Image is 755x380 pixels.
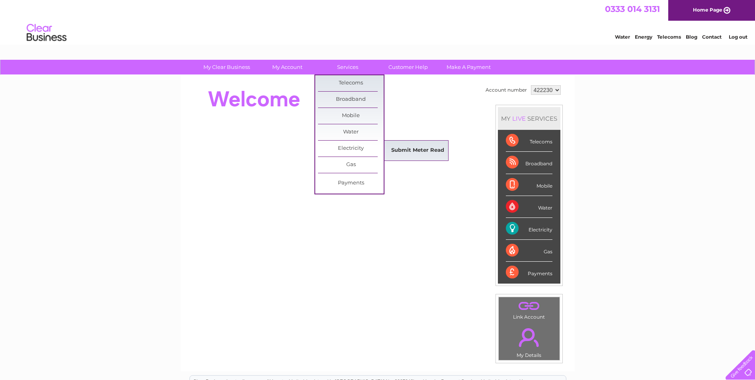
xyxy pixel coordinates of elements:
[190,4,566,39] div: Clear Business is a trading name of Verastar Limited (registered in [GEOGRAPHIC_DATA] No. 3667643...
[318,92,384,108] a: Broadband
[318,108,384,124] a: Mobile
[498,321,560,360] td: My Details
[686,34,697,40] a: Blog
[657,34,681,40] a: Telecoms
[26,21,67,45] img: logo.png
[318,124,384,140] a: Water
[506,196,552,218] div: Water
[511,115,527,122] div: LIVE
[318,141,384,157] a: Electricity
[506,240,552,262] div: Gas
[615,34,630,40] a: Water
[484,83,529,97] td: Account number
[506,152,552,174] div: Broadband
[498,297,560,322] td: Link Account
[506,174,552,196] div: Mobile
[318,175,384,191] a: Payments
[506,218,552,240] div: Electricity
[254,60,320,74] a: My Account
[501,323,558,351] a: .
[506,130,552,152] div: Telecoms
[635,34,652,40] a: Energy
[506,262,552,283] div: Payments
[702,34,722,40] a: Contact
[436,60,501,74] a: Make A Payment
[315,60,380,74] a: Services
[318,157,384,173] a: Gas
[498,107,560,130] div: MY SERVICES
[501,299,558,313] a: .
[194,60,259,74] a: My Clear Business
[605,4,660,14] a: 0333 014 3131
[729,34,747,40] a: Log out
[385,143,451,159] a: Submit Meter Read
[375,60,441,74] a: Customer Help
[318,75,384,91] a: Telecoms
